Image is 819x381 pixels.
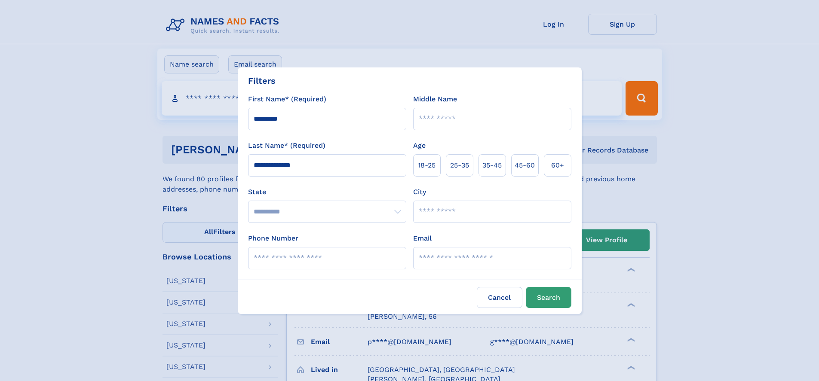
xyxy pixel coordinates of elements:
label: Middle Name [413,94,457,104]
label: Email [413,233,432,244]
label: First Name* (Required) [248,94,326,104]
span: 60+ [551,160,564,171]
label: Last Name* (Required) [248,140,325,151]
span: 18‑25 [418,160,436,171]
label: Phone Number [248,233,298,244]
label: State [248,187,406,197]
div: Filters [248,74,276,87]
label: Cancel [477,287,522,308]
label: City [413,187,426,197]
span: 25‑35 [450,160,469,171]
span: 35‑45 [482,160,502,171]
button: Search [526,287,571,308]
label: Age [413,140,426,151]
span: 45‑60 [515,160,535,171]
